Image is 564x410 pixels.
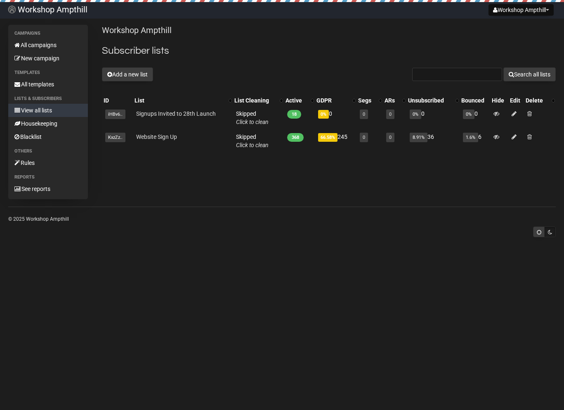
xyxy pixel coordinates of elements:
[460,129,490,153] td: 6
[363,112,365,117] a: 0
[460,106,490,129] td: 0
[463,110,474,119] span: 0%
[233,95,284,106] th: List Cleaning: No sort applied, activate to apply an ascending sort
[406,129,460,153] td: 36
[408,96,451,105] div: Unsubscribed
[236,142,269,148] a: Click to clean
[8,156,88,169] a: Rules
[8,215,556,224] p: © 2025 Workshop Ampthill
[284,95,314,106] th: Active: No sort applied, activate to apply an ascending sort
[460,95,490,106] th: Bounced: No sort applied, sorting is disabled
[102,25,556,36] p: Workshop Ampthill
[8,6,16,13] img: 2.png
[463,133,478,142] span: 1.6%
[105,110,125,119] span: iHBv6..
[410,110,421,119] span: 0%
[105,133,125,142] span: KxzZz..
[236,133,269,148] span: Skipped
[286,96,306,105] div: Active
[492,96,507,105] div: Hide
[490,95,508,106] th: Hide: No sort applied, sorting is disabled
[102,67,153,81] button: Add a new list
[136,110,216,117] a: Signups Invited to 28th Launch
[8,29,88,38] li: Campaigns
[358,96,375,105] div: Segs
[383,95,406,106] th: ARs: No sort applied, activate to apply an ascending sort
[136,133,177,140] a: Website Sign Up
[8,104,88,117] a: View all lists
[410,133,427,142] span: 8.91%
[503,67,556,81] button: Search all lists
[8,78,88,91] a: All templates
[8,172,88,182] li: Reports
[287,133,304,142] span: 368
[316,96,348,105] div: GDPR
[8,146,88,156] li: Others
[488,4,554,16] button: Workshop Ampthill
[8,94,88,104] li: Lists & subscribers
[8,52,88,65] a: New campaign
[526,96,547,105] div: Delete
[315,95,356,106] th: GDPR: No sort applied, activate to apply an ascending sort
[318,110,329,119] span: 0%
[8,182,88,195] a: See reports
[236,110,269,125] span: Skipped
[524,95,556,106] th: Delete: No sort applied, activate to apply an ascending sort
[8,130,88,143] a: Blacklist
[406,106,460,129] td: 0
[461,96,488,105] div: Bounced
[104,96,131,105] div: ID
[133,95,233,106] th: List: No sort applied, activate to apply an ascending sort
[8,68,88,78] li: Templates
[389,135,392,140] a: 0
[406,95,460,106] th: Unsubscribed: No sort applied, activate to apply an ascending sort
[363,135,365,140] a: 0
[385,96,398,105] div: ARs
[356,95,383,106] th: Segs: No sort applied, activate to apply an ascending sort
[510,96,522,105] div: Edit
[389,112,392,117] a: 0
[315,129,356,153] td: 245
[234,96,276,105] div: List Cleaning
[315,106,356,129] td: 0
[318,133,337,142] span: 66.58%
[135,96,224,105] div: List
[8,38,88,52] a: All campaigns
[102,43,556,58] h2: Subscriber lists
[8,117,88,130] a: Housekeeping
[102,95,133,106] th: ID: No sort applied, sorting is disabled
[508,95,524,106] th: Edit: No sort applied, sorting is disabled
[287,110,301,119] span: 18
[236,119,269,125] a: Click to clean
